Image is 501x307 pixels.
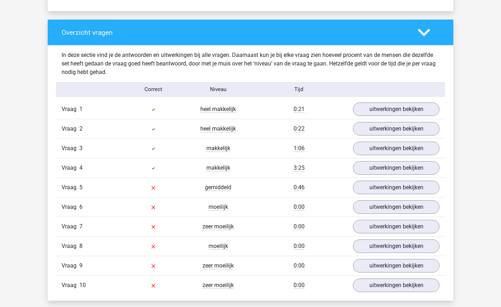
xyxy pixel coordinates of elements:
span: Vraag [62,144,79,153]
span: 10 [79,282,86,289]
a: uitwerkingen bekijken [353,142,439,155]
a: uitwerkingen bekijken [353,102,439,116]
span: Vraag [62,183,79,192]
div: In deze sectie vind je de antwoorden en uitwerkingen bij alle vragen. Daarnaast kun je bij elke v... [56,51,445,76]
span: 8 [79,243,83,249]
span: 0:00 [294,262,305,269]
a: uitwerkingen bekijken [353,279,439,292]
span: Vraag [62,261,79,270]
span: makkelijk [206,145,230,152]
span: makkelijk [206,164,230,171]
span: 6 [79,203,83,210]
span: zeer moeilijk [202,262,234,269]
span: 0:00 [294,243,305,250]
span: moeilijk [209,203,228,211]
span: heel makkelijk [200,106,236,113]
span: 2 [79,125,83,132]
span: Vraag [62,164,79,172]
a: uitwerkingen bekijken [353,181,439,194]
span: 3:25 [294,164,305,171]
span: moeilijk [209,243,228,250]
div: Correct [121,85,186,94]
span: Vraag [62,242,79,250]
a: uitwerkingen bekijken [353,239,439,253]
span: 0:21 [294,106,305,113]
a: uitwerkingen bekijken [353,220,439,233]
a: uitwerkingen bekijken [353,161,439,175]
span: zeer moeilijk [202,223,234,230]
span: 0:00 [294,203,305,211]
span: Vraag [62,281,79,290]
a: uitwerkingen bekijken [353,259,439,272]
span: 1 [79,106,83,112]
span: 4 [79,164,83,171]
span: 1:06 [294,145,305,152]
a: uitwerkingen bekijken [353,122,439,136]
span: 0:00 [294,282,305,289]
span: Vraag [62,222,79,231]
span: 9 [79,262,83,269]
span: 5 [79,184,83,191]
span: gemiddeld [205,184,231,191]
span: 0:22 [294,125,305,132]
span: 7 [79,223,83,230]
div: Tijd [250,85,348,94]
span: 0:46 [294,184,305,191]
span: heel makkelijk [200,125,236,132]
span: Vraag [62,203,79,211]
h4: Overzicht vragen [62,28,407,37]
span: Vraag [62,105,79,113]
a: uitwerkingen bekijken [353,200,439,214]
span: Vraag [62,125,79,133]
span: 3 [79,145,83,152]
span: 0:00 [294,223,305,230]
div: Niveau [186,85,250,94]
span: zeer moeilijk [202,282,234,289]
